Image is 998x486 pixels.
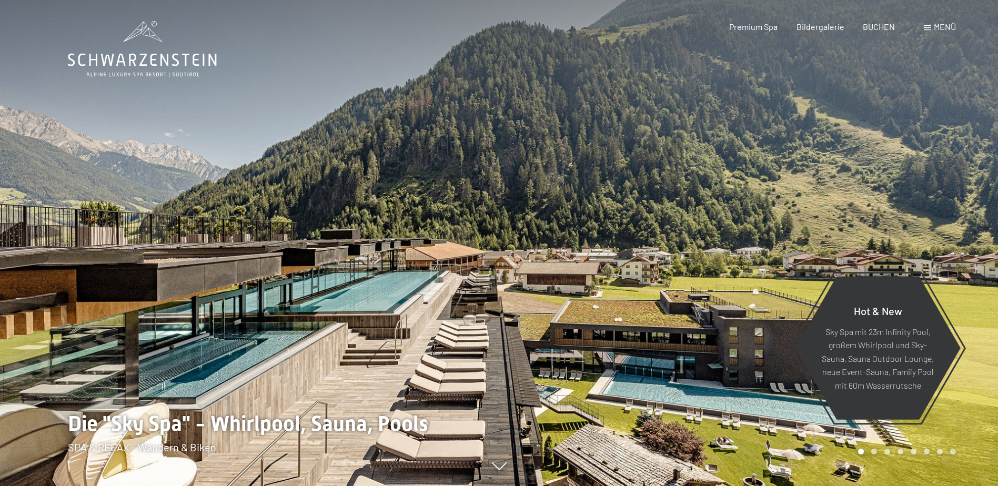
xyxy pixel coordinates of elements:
div: Carousel Page 3 [884,449,890,454]
div: Carousel Page 6 [924,449,930,454]
span: Menü [934,22,956,32]
div: Carousel Page 1 (Current Slide) [858,449,864,454]
p: Sky Spa mit 23m Infinity Pool, großem Whirlpool und Sky-Sauna, Sauna Outdoor Lounge, neue Event-S... [821,325,935,392]
div: Carousel Page 8 [950,449,956,454]
a: BUCHEN [863,22,895,32]
span: Hot & New [854,304,902,317]
div: Carousel Page 2 [871,449,877,454]
div: Carousel Page 7 [937,449,943,454]
a: Bildergalerie [797,22,844,32]
a: Hot & New Sky Spa mit 23m Infinity Pool, großem Whirlpool und Sky-Sauna, Sauna Outdoor Lounge, ne... [794,276,961,420]
a: Premium Spa [729,22,778,32]
div: Carousel Page 4 [898,449,903,454]
div: Carousel Pagination [854,449,956,454]
div: Carousel Page 5 [911,449,916,454]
